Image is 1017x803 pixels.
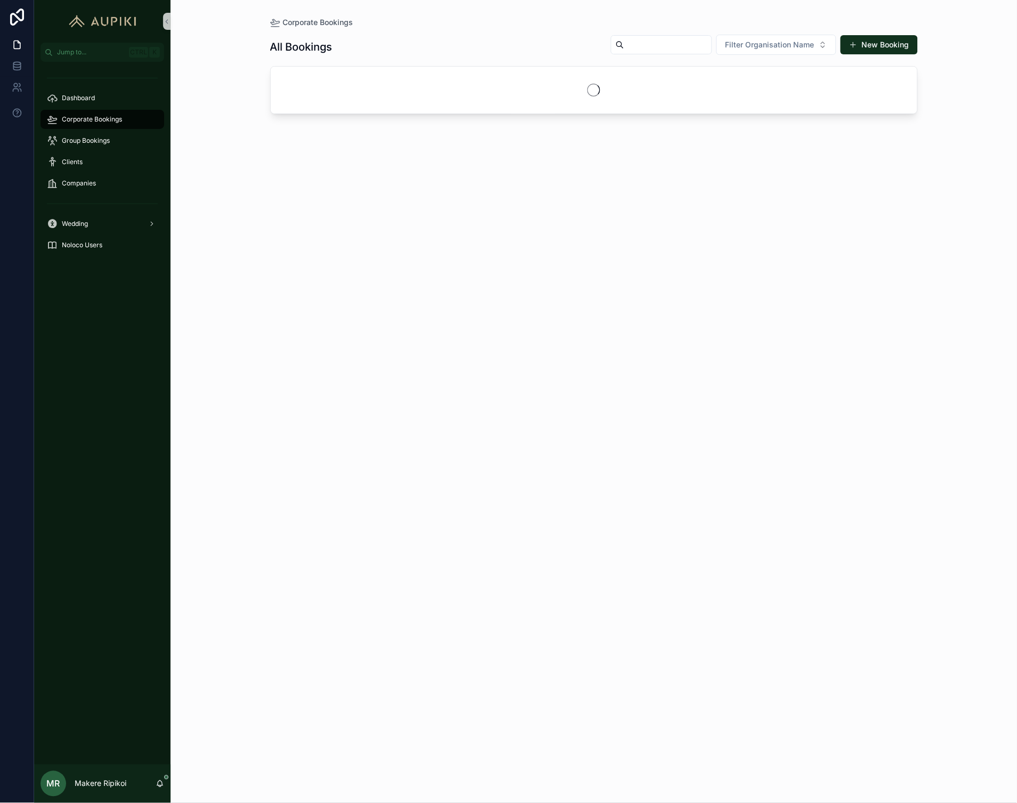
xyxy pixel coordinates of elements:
[41,152,164,172] a: Clients
[150,48,159,56] span: K
[47,777,60,790] span: MR
[62,94,95,102] span: Dashboard
[62,241,102,249] span: Noloco Users
[62,220,88,228] span: Wedding
[62,179,96,188] span: Companies
[129,47,148,58] span: Ctrl
[41,110,164,129] a: Corporate Bookings
[62,115,122,124] span: Corporate Bookings
[34,62,171,269] div: scrollable content
[841,35,918,54] button: New Booking
[270,39,333,54] h1: All Bookings
[270,17,353,28] a: Corporate Bookings
[57,48,125,56] span: Jump to...
[62,158,83,166] span: Clients
[75,778,126,789] p: Makere Ripikoi
[41,88,164,108] a: Dashboard
[41,236,164,255] a: Noloco Users
[41,43,164,62] button: Jump to...CtrlK
[64,13,141,30] img: App logo
[41,174,164,193] a: Companies
[41,214,164,233] a: Wedding
[725,39,814,50] span: Filter Organisation Name
[283,17,353,28] span: Corporate Bookings
[41,131,164,150] a: Group Bookings
[716,35,836,55] button: Select Button
[62,136,110,145] span: Group Bookings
